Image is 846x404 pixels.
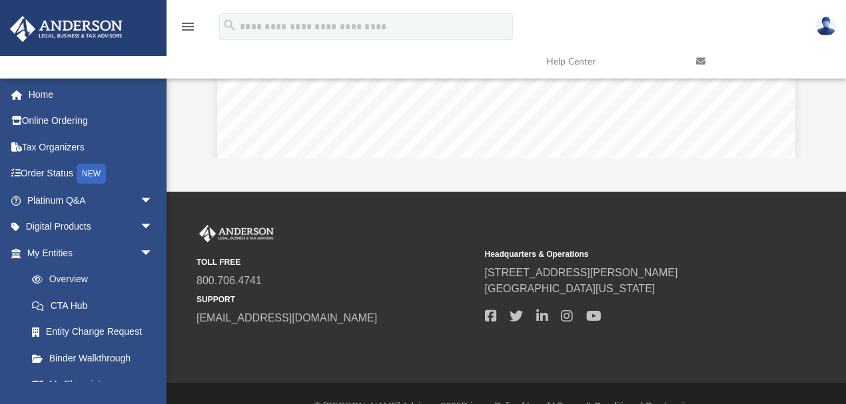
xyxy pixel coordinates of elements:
[180,19,196,35] i: menu
[180,25,196,35] a: menu
[816,17,836,36] img: User Pic
[485,267,678,278] a: [STREET_ADDRESS][PERSON_NAME]
[530,118,727,132] span: Membership Interest Certificate
[197,256,476,268] small: TOLL FREE
[197,294,476,305] small: SUPPORT
[19,292,173,319] a: CTA Hub
[9,214,173,240] a: Digital Productsarrow_drop_down
[140,187,167,214] span: arrow_drop_down
[19,371,167,398] a: My Blueprint
[9,160,173,188] a: Order StatusNEW
[605,154,608,165] span: .
[197,312,377,323] a: [EMAIL_ADDRESS][DOMAIN_NAME]
[197,275,262,286] a: 800.706.4741
[9,108,173,134] a: Online Ordering
[77,164,106,184] div: NEW
[6,16,127,42] img: Anderson Advisors Platinum Portal
[345,154,362,165] span: will
[197,225,276,242] img: Anderson Advisors Platinum Portal
[140,214,167,241] span: arrow_drop_down
[285,154,342,165] span: This Section
[485,283,655,294] a: [GEOGRAPHIC_DATA][US_STATE]
[9,187,173,214] a: Platinum Q&Aarrow_drop_down
[9,134,173,160] a: Tax Organizers
[9,240,173,266] a: My Entitiesarrow_drop_down
[536,35,686,88] a: Help Center
[19,319,173,345] a: Entity Change Request
[460,154,605,165] span: membership interest certificates
[19,345,173,371] a: Binder Walkthrough
[19,266,173,293] a: Overview
[140,240,167,267] span: arrow_drop_down
[485,248,764,260] small: Headquarters & Operations
[9,81,173,108] a: Home
[222,18,237,33] i: search
[366,154,457,165] span: contain copies of all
